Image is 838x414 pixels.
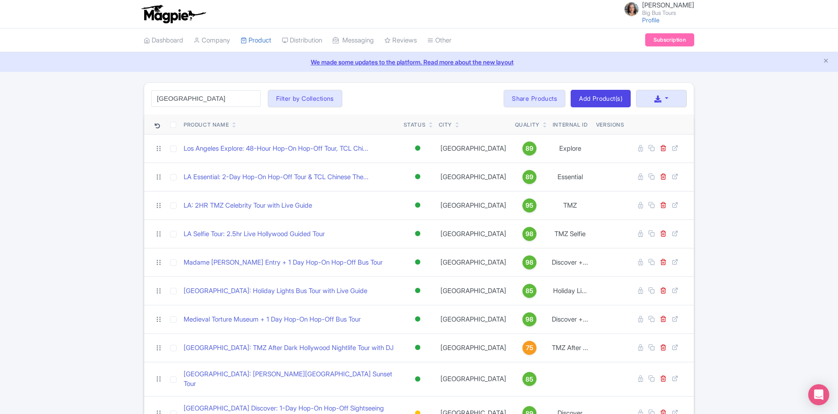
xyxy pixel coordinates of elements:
td: [GEOGRAPHIC_DATA] [435,219,511,248]
td: [GEOGRAPHIC_DATA] [435,248,511,276]
a: Share Products [504,90,565,107]
a: Product [241,28,271,53]
a: Distribution [282,28,322,53]
td: [GEOGRAPHIC_DATA] [435,333,511,362]
div: Quality [515,121,540,129]
div: Product Name [184,121,229,129]
div: Active [413,373,422,386]
th: Versions [593,114,628,134]
a: 75 [515,341,544,355]
div: Active [413,341,422,354]
a: We made some updates to the platform. Read more about the new layout [5,57,833,67]
td: Discover +... [547,305,592,333]
a: 98 [515,227,544,241]
a: Messaging [333,28,374,53]
a: [GEOGRAPHIC_DATA]: [PERSON_NAME][GEOGRAPHIC_DATA] Sunset Tour [184,369,397,389]
td: Discover +... [547,248,592,276]
a: Dashboard [144,28,183,53]
td: Explore [547,134,592,163]
div: Active [413,199,422,212]
a: Los Angeles Explore: 48-Hour Hop-On Hop-Off Tour, TCL Chi... [184,144,368,154]
a: [GEOGRAPHIC_DATA]: TMZ After Dark Hollywood Nightlife Tour with DJ [184,343,394,353]
span: 95 [526,201,533,210]
a: 95 [515,198,544,212]
a: Profile [642,16,660,24]
td: [GEOGRAPHIC_DATA] [435,163,511,191]
span: 85 [526,375,533,384]
td: [GEOGRAPHIC_DATA] [435,134,511,163]
a: LA Essential: 2-Day Hop-On Hop-Off Tour & TCL Chinese The... [184,172,369,182]
button: Close announcement [823,57,829,67]
td: Essential [547,163,592,191]
a: 85 [515,284,544,298]
div: Active [413,170,422,183]
a: Madame [PERSON_NAME] Entry + 1 Day Hop-On Hop-Off Bus Tour [184,258,383,268]
th: Internal ID [547,114,592,134]
span: 89 [526,144,533,153]
a: [GEOGRAPHIC_DATA]: Holiday Lights Bus Tour with Live Guide [184,286,367,296]
div: Active [413,142,422,155]
span: [PERSON_NAME] [642,1,694,9]
div: City [439,121,452,129]
td: [GEOGRAPHIC_DATA] [435,362,511,396]
td: TMZ Selfie [547,219,592,248]
button: Filter by Collections [268,90,342,107]
small: Big Bus Tours [642,10,694,16]
td: [GEOGRAPHIC_DATA] [435,305,511,333]
a: 98 [515,312,544,326]
a: Medieval Torture Museum + 1 Day Hop-On Hop-Off Bus Tour [184,315,361,325]
a: 89 [515,142,544,156]
a: Other [427,28,451,53]
a: Reviews [384,28,417,53]
a: Company [194,28,230,53]
td: TMZ [547,191,592,219]
span: 85 [526,286,533,296]
div: Active [413,313,422,326]
div: Open Intercom Messenger [808,384,829,405]
a: 85 [515,372,544,386]
a: Add Product(s) [571,90,631,107]
div: Active [413,256,422,269]
div: Active [413,227,422,240]
span: 98 [526,315,533,324]
a: Subscription [645,33,694,46]
td: [GEOGRAPHIC_DATA] [435,191,511,219]
img: jfp7o2nd6rbrsspqilhl.jpg [625,2,639,16]
span: 89 [526,172,533,182]
a: 98 [515,255,544,269]
a: LA Selfie Tour: 2.5hr Live Hollywood Guided Tour [184,229,325,239]
img: logo-ab69f6fb50320c5b225c76a69d11143b.png [139,4,207,24]
td: Holiday Li... [547,276,592,305]
a: LA: 2HR TMZ Celebrity Tour with Live Guide [184,201,312,211]
span: 98 [526,258,533,267]
div: Active [413,284,422,297]
input: Search product name, city, or interal id [151,90,261,107]
a: 89 [515,170,544,184]
td: TMZ After ... [547,333,592,362]
span: 75 [526,343,533,353]
span: 98 [526,229,533,239]
td: [GEOGRAPHIC_DATA] [435,276,511,305]
a: [PERSON_NAME] Big Bus Tours [619,2,694,16]
div: Status [404,121,426,129]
